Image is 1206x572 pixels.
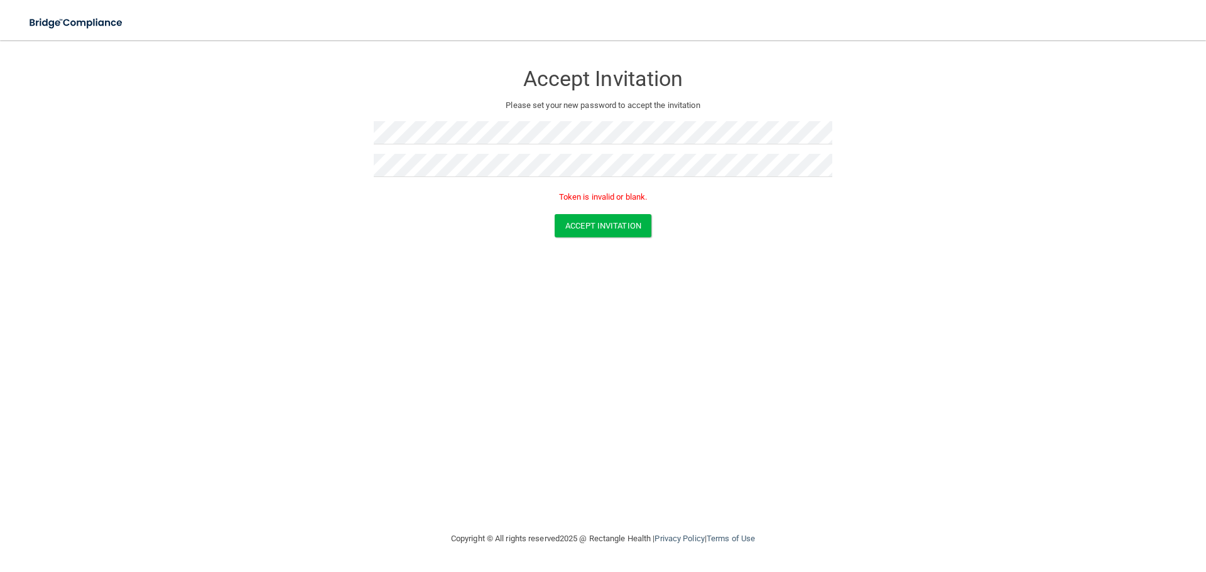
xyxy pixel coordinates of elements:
a: Privacy Policy [655,534,704,543]
button: Accept Invitation [555,214,651,237]
a: Terms of Use [707,534,755,543]
h3: Accept Invitation [374,67,832,90]
p: Please set your new password to accept the invitation [383,98,823,113]
p: Token is invalid or blank. [374,190,832,205]
div: Copyright © All rights reserved 2025 @ Rectangle Health | | [374,519,832,559]
img: bridge_compliance_login_screen.278c3ca4.svg [19,10,134,36]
